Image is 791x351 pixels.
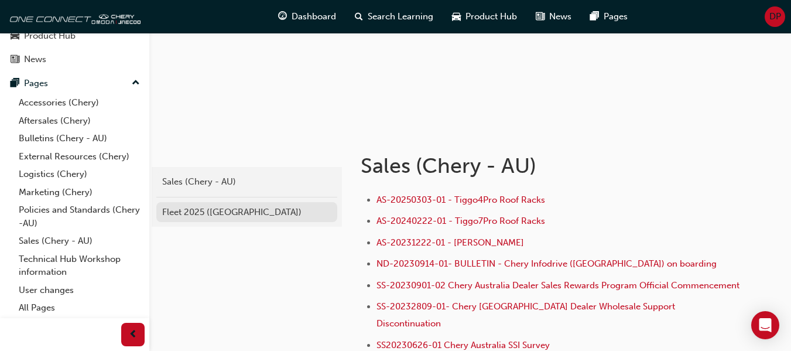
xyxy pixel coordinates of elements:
[14,232,145,250] a: Sales (Chery - AU)
[129,328,138,342] span: prev-icon
[765,6,785,27] button: DP
[345,5,443,29] a: search-iconSearch Learning
[376,280,739,291] a: SS-20230901-02 Chery Australia Dealer Sales Rewards Program Official Commencement
[443,5,526,29] a: car-iconProduct Hub
[769,10,781,23] span: DP
[156,202,337,223] a: Fleet 2025 ([GEOGRAPHIC_DATA])
[14,281,145,299] a: User changes
[526,5,581,29] a: news-iconNews
[278,9,287,24] span: guage-icon
[368,10,433,23] span: Search Learning
[5,73,145,94] button: Pages
[376,195,545,205] a: AS-20250303-01 - Tiggo4Pro Roof Racks
[24,77,48,90] div: Pages
[590,9,599,24] span: pages-icon
[751,311,779,339] div: Open Intercom Messenger
[132,76,140,91] span: up-icon
[549,10,571,23] span: News
[581,5,637,29] a: pages-iconPages
[24,29,76,43] div: Product Hub
[5,25,145,47] a: Product Hub
[14,130,145,148] a: Bulletins (Chery - AU)
[465,10,517,23] span: Product Hub
[269,5,345,29] a: guage-iconDashboard
[14,94,145,112] a: Accessories (Chery)
[162,206,331,219] div: Fleet 2025 ([GEOGRAPHIC_DATA])
[5,49,145,70] a: News
[604,10,628,23] span: Pages
[24,53,46,66] div: News
[376,340,550,350] a: SS20230626-01 Chery Australia SSI Survey
[292,10,336,23] span: Dashboard
[452,9,461,24] span: car-icon
[6,5,141,28] img: oneconnect
[14,250,145,281] a: Technical Hub Workshop information
[14,201,145,232] a: Policies and Standards (Chery -AU)
[376,258,717,269] a: ND-20230914-01- BULLETIN - Chery Infodrive ([GEOGRAPHIC_DATA]) on boarding
[376,216,545,226] a: AS-20240222-01 - Tiggo7Pro Roof Racks
[156,172,337,192] a: Sales (Chery - AU)
[355,9,363,24] span: search-icon
[14,183,145,202] a: Marketing (Chery)
[11,31,19,42] span: car-icon
[14,148,145,166] a: External Resources (Chery)
[536,9,545,24] span: news-icon
[14,299,145,317] a: All Pages
[11,54,19,65] span: news-icon
[14,165,145,183] a: Logistics (Chery)
[162,175,331,189] div: Sales (Chery - AU)
[14,112,145,130] a: Aftersales (Chery)
[376,301,677,329] a: SS-20232809-01- Chery [GEOGRAPHIC_DATA] Dealer Wholesale Support Discontinuation
[361,153,702,179] h1: Sales (Chery - AU)
[376,237,524,248] a: AS-20231222-01 - [PERSON_NAME]
[11,79,19,89] span: pages-icon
